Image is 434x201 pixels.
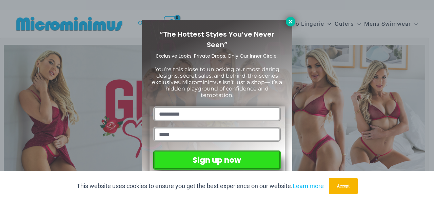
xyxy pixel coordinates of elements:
[152,66,282,99] span: You’re this close to unlocking our most daring designs, secret sales, and behind-the-scenes exclu...
[160,29,274,49] span: “The Hottest Styles You’ve Never Seen”
[77,181,324,191] p: This website uses cookies to ensure you get the best experience on our website.
[153,150,280,170] button: Sign up now
[156,53,278,59] span: Exclusive Looks. Private Drops. Only Our Inner Circle.
[286,17,295,26] button: Close
[329,178,358,194] button: Accept
[293,182,324,189] a: Learn more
